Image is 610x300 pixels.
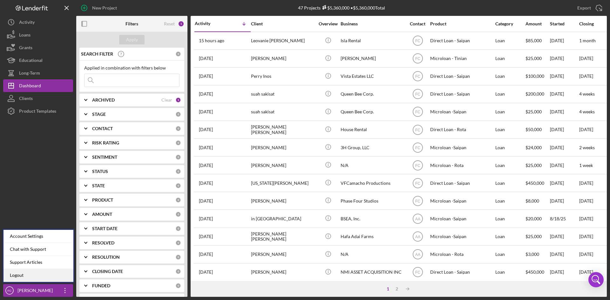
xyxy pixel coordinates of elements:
[3,284,73,297] button: FC[PERSON_NAME]
[175,126,181,131] div: 0
[495,264,525,281] div: Loan
[579,56,593,61] time: [DATE]
[19,79,41,94] div: Dashboard
[19,16,35,30] div: Activity
[321,5,349,10] div: $5,360,000
[525,109,542,114] span: $25,000
[92,97,115,103] b: ARCHIVED
[525,21,549,26] div: Amount
[495,246,525,263] div: Loan
[525,73,544,79] span: $100,000
[430,121,494,138] div: Direct Loan - Rota
[199,163,213,168] time: 2025-09-09 02:44
[92,112,106,117] b: STAGE
[579,163,593,168] time: 1 week
[383,286,392,291] div: 1
[251,192,315,209] div: [PERSON_NAME]
[579,198,593,203] time: [DATE]
[251,228,315,245] div: [PERSON_NAME] [PERSON_NAME]
[525,91,544,97] span: $200,000
[577,2,591,14] div: Export
[415,235,420,239] text: AA
[125,21,138,26] b: Filters
[415,163,420,168] text: FC
[430,264,494,281] div: Direct Loan - Saipan
[175,226,181,231] div: 0
[3,105,73,117] button: Product Templates
[175,183,181,189] div: 0
[175,51,181,57] div: 0
[175,240,181,246] div: 0
[430,175,494,191] div: Direct Loan - Saipan
[251,50,315,67] div: [PERSON_NAME]
[430,246,494,263] div: Microloan - Rota
[92,255,120,260] b: RESOLUTION
[251,86,315,103] div: suah sakisat
[251,139,315,156] div: [PERSON_NAME]
[341,210,404,227] div: BSEA, Inc.
[251,121,315,138] div: [PERSON_NAME] [PERSON_NAME]
[195,21,223,26] div: Activity
[199,198,213,203] time: 2025-08-22 02:35
[199,234,213,239] time: 2025-08-14 05:40
[175,140,181,146] div: 0
[92,283,110,288] b: FUNDED
[175,211,181,217] div: 0
[430,192,494,209] div: Microloan -Saipan
[495,192,525,209] div: Loan
[495,139,525,156] div: Loan
[8,289,12,292] text: FC
[415,74,420,79] text: FC
[525,234,542,239] span: $25,000
[415,57,420,61] text: FC
[579,73,593,79] time: [DATE]
[495,68,525,85] div: Loan
[430,228,494,245] div: Microloan -Saipan
[251,103,315,120] div: suah sakisat
[415,252,420,257] text: AA
[341,157,404,174] div: N/A
[19,54,43,68] div: Educational
[81,51,113,57] b: SEARCH FILTER
[199,216,213,221] time: 2025-08-18 10:03
[199,270,213,275] time: 2025-07-31 05:31
[175,269,181,274] div: 0
[525,216,542,221] span: $20,000
[415,181,420,185] text: FC
[3,230,73,243] div: Account Settings
[571,2,607,14] button: Export
[3,79,73,92] button: Dashboard
[341,21,404,26] div: Business
[175,254,181,260] div: 0
[175,97,181,103] div: 1
[3,16,73,29] button: Activity
[19,29,30,43] div: Loans
[525,269,544,275] span: $450,000
[92,155,117,160] b: SENTIMENT
[3,54,73,67] a: Educational
[525,198,539,203] span: $8,000
[550,157,579,174] div: [DATE]
[550,246,579,263] div: [DATE]
[415,110,420,114] text: FC
[341,32,404,49] div: Isla Rental
[415,92,420,97] text: FC
[251,32,315,49] div: Leovanie [PERSON_NAME]
[579,91,595,97] time: 4 weeks
[550,264,579,281] div: [DATE]
[430,21,494,26] div: Product
[341,139,404,156] div: 3H Group, LLC
[430,86,494,103] div: Direct Loan - Saipan
[175,169,181,174] div: 0
[298,5,385,10] div: 47 Projects • $5,360,000 Total
[525,127,542,132] span: $50,000
[415,128,420,132] text: FC
[341,264,404,281] div: NMI ASSET ACQUISITION INC
[415,145,420,150] text: FC
[579,109,595,114] time: 4 weeks
[19,41,32,56] div: Grants
[415,199,420,203] text: FC
[406,21,430,26] div: Contact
